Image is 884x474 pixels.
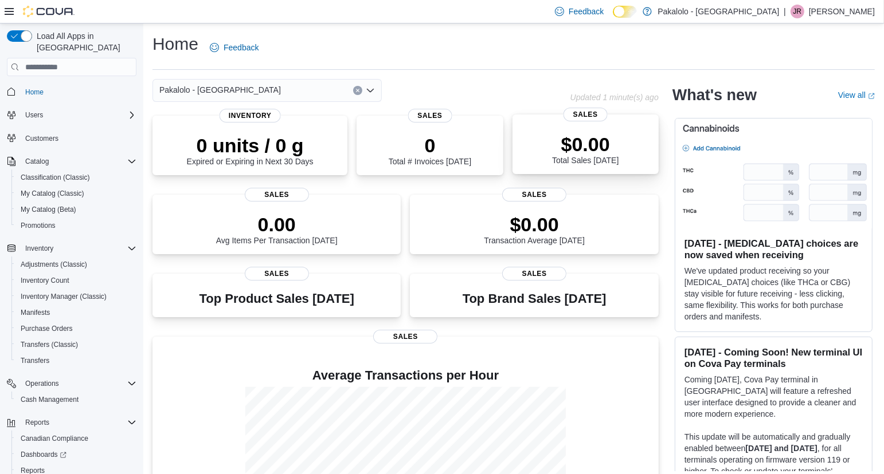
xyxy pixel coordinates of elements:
[187,134,314,157] p: 0 units / 0 g
[16,171,95,184] a: Classification (Classic)
[16,322,136,335] span: Purchase Orders
[21,416,54,429] button: Reports
[25,244,53,253] span: Inventory
[16,322,77,335] a: Purchase Orders
[502,267,566,281] span: Sales
[373,330,437,343] span: Sales
[11,353,141,369] button: Transfers
[11,289,141,305] button: Inventory Manager (Classic)
[16,306,136,319] span: Manifests
[25,134,58,143] span: Customers
[21,450,67,459] span: Dashboards
[21,242,136,255] span: Inventory
[21,155,136,168] span: Catalog
[21,308,50,317] span: Manifests
[21,108,48,122] button: Users
[16,171,136,184] span: Classification (Classic)
[16,290,111,303] a: Inventory Manager (Classic)
[16,274,74,287] a: Inventory Count
[16,219,60,232] a: Promotions
[2,83,141,100] button: Home
[463,292,607,306] h3: Top Brand Sales [DATE]
[21,84,136,98] span: Home
[159,83,281,97] span: Pakalolo - [GEOGRAPHIC_DATA]
[220,109,281,123] span: Inventory
[16,274,136,287] span: Inventory Count
[21,260,87,269] span: Adjustments (Classic)
[389,134,471,166] div: Total # Invoices [DATE]
[16,258,136,271] span: Adjustments (Classic)
[21,292,107,301] span: Inventory Manager (Classic)
[21,242,58,255] button: Inventory
[613,6,637,18] input: Dark Mode
[25,157,49,166] span: Catalog
[389,134,471,157] p: 0
[11,321,141,337] button: Purchase Orders
[838,90,875,100] a: View allExternal link
[21,340,78,349] span: Transfers (Classic)
[502,188,566,202] span: Sales
[672,86,757,104] h2: What's new
[11,305,141,321] button: Manifests
[684,374,863,420] p: Coming [DATE], Cova Pay terminal in [GEOGRAPHIC_DATA] will feature a refreshed user interface des...
[658,5,779,18] p: Pakalolo - [GEOGRAPHIC_DATA]
[21,131,136,145] span: Customers
[21,108,136,122] span: Users
[21,132,63,145] a: Customers
[16,338,83,351] a: Transfers (Classic)
[552,133,619,165] div: Total Sales [DATE]
[187,134,314,166] div: Expired or Expiring in Next 30 Days
[21,434,88,443] span: Canadian Compliance
[684,265,863,322] p: We've updated product receiving so your [MEDICAL_DATA] choices (like THCa or CBG) stay visible fo...
[21,377,136,390] span: Operations
[791,5,804,18] div: Justin Rochon
[11,202,141,218] button: My Catalog (Beta)
[16,448,71,461] a: Dashboards
[21,189,84,198] span: My Catalog (Classic)
[868,93,875,100] svg: External link
[224,42,259,53] span: Feedback
[21,221,56,230] span: Promotions
[16,203,81,216] a: My Catalog (Beta)
[793,5,802,18] span: JR
[11,218,141,234] button: Promotions
[16,393,83,406] a: Cash Management
[2,414,141,430] button: Reports
[2,153,141,169] button: Catalog
[684,238,863,260] h3: [DATE] - [MEDICAL_DATA] choices are now saved when receiving
[32,30,136,53] span: Load All Apps in [GEOGRAPHIC_DATA]
[245,267,309,281] span: Sales
[23,6,75,17] img: Cova
[484,213,585,245] div: Transaction Average [DATE]
[809,5,875,18] p: [PERSON_NAME]
[484,213,585,236] p: $0.00
[16,432,136,445] span: Canadian Compliance
[366,86,375,95] button: Open list of options
[2,107,141,123] button: Users
[11,272,141,289] button: Inventory Count
[16,290,136,303] span: Inventory Manager (Classic)
[11,430,141,447] button: Canadian Compliance
[746,444,817,453] strong: [DATE] and [DATE]
[2,240,141,256] button: Inventory
[16,219,136,232] span: Promotions
[11,169,141,185] button: Classification (Classic)
[216,213,338,236] p: 0.00
[16,187,89,200] a: My Catalog (Classic)
[25,88,44,97] span: Home
[16,432,93,445] a: Canadian Compliance
[353,86,362,95] button: Clear input
[11,392,141,408] button: Cash Management
[2,130,141,147] button: Customers
[16,306,54,319] a: Manifests
[16,258,92,271] a: Adjustments (Classic)
[21,205,76,214] span: My Catalog (Beta)
[784,5,786,18] p: |
[11,447,141,463] a: Dashboards
[25,379,59,388] span: Operations
[11,337,141,353] button: Transfers (Classic)
[21,173,90,182] span: Classification (Classic)
[16,338,136,351] span: Transfers (Classic)
[205,36,263,59] a: Feedback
